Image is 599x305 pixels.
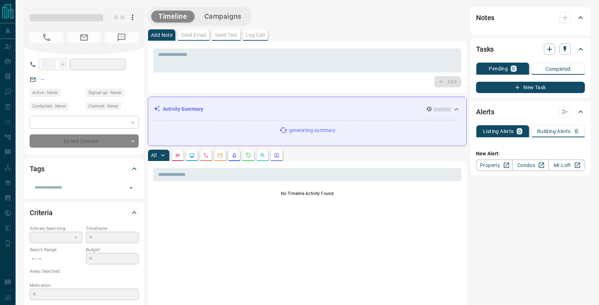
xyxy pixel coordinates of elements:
[575,129,578,134] p: 0
[67,32,101,43] span: No Email
[476,160,512,171] a: Property
[41,76,44,82] a: --
[546,67,571,71] p: Completed
[175,152,181,158] svg: Notes
[189,152,195,158] svg: Lead Browsing Activity
[30,225,82,232] p: Actively Searching:
[548,160,585,171] a: Mr.Loft
[30,282,139,289] p: Motivation:
[483,129,514,134] p: Listing Alerts
[151,11,194,22] button: Timeline
[151,33,172,38] p: Add Note
[30,253,82,265] p: -- - --
[476,103,585,120] div: Alerts
[289,127,335,134] p: generating summary
[476,150,585,157] p: New Alert:
[126,183,136,193] button: Open
[153,190,461,197] p: No Timeline Activity Found
[105,32,139,43] span: No Number
[30,134,139,148] div: Do Not Contact
[32,89,58,96] span: Active - Never
[30,160,139,177] div: Tags
[30,163,44,174] h2: Tags
[512,160,548,171] a: Condos
[197,11,248,22] button: Campaigns
[86,247,139,253] p: Budget:
[217,152,223,158] svg: Emails
[30,207,53,218] h2: Criteria
[32,103,66,110] span: Contacted - Never
[476,44,494,55] h2: Tasks
[30,32,64,43] span: No Number
[154,103,461,116] div: Activity Summary
[246,152,251,158] svg: Requests
[163,105,203,113] p: Activity Summary
[476,82,585,93] button: New Task
[476,9,585,26] div: Notes
[88,103,118,110] span: Claimed - Never
[30,268,139,275] p: Areas Searched:
[518,129,521,134] p: 0
[512,66,515,71] p: 0
[151,153,157,158] p: All
[476,106,494,117] h2: Alerts
[30,247,82,253] p: Search Range:
[537,129,571,134] p: Building Alerts
[274,152,280,158] svg: Agent Actions
[476,41,585,58] div: Tasks
[86,225,139,232] p: Timeframe:
[260,152,265,158] svg: Opportunities
[203,152,209,158] svg: Calls
[489,66,508,71] p: Pending
[88,89,122,96] span: Signed up - Never
[231,152,237,158] svg: Listing Alerts
[476,12,494,23] h2: Notes
[30,204,139,221] div: Criteria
